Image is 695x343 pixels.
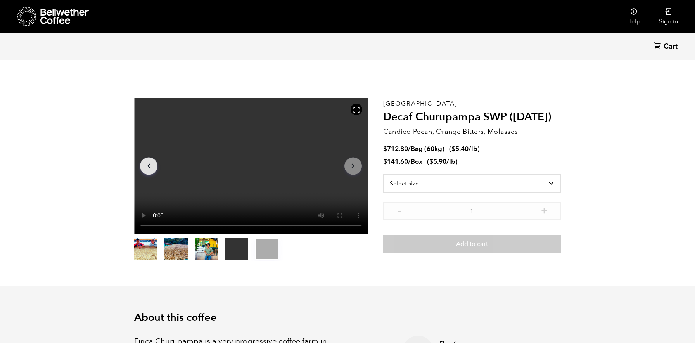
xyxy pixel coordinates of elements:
[664,42,678,51] span: Cart
[134,312,561,324] h2: About this coffee
[429,157,446,166] bdi: 5.90
[449,144,480,153] span: ( )
[654,42,679,52] a: Cart
[383,126,561,137] p: Candied Pecan, Orange Bitters, Molasses
[395,206,405,214] button: -
[383,157,387,166] span: $
[256,239,278,259] video: Your browser does not support the video tag.
[427,157,458,166] span: ( )
[451,144,469,153] bdi: 5.40
[408,157,411,166] span: /
[383,144,387,153] span: $
[383,144,408,153] bdi: 712.80
[383,111,561,124] h2: Decaf Churupampa SWP ([DATE])
[225,238,248,260] video: Your browser does not support the video tag.
[134,98,368,234] video: Your browser does not support the video tag.
[411,144,444,153] span: Bag (60kg)
[539,206,549,214] button: +
[446,157,455,166] span: /lb
[451,144,455,153] span: $
[408,144,411,153] span: /
[411,157,422,166] span: Box
[383,235,561,253] button: Add to cart
[383,157,408,166] bdi: 141.60
[429,157,433,166] span: $
[469,144,477,153] span: /lb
